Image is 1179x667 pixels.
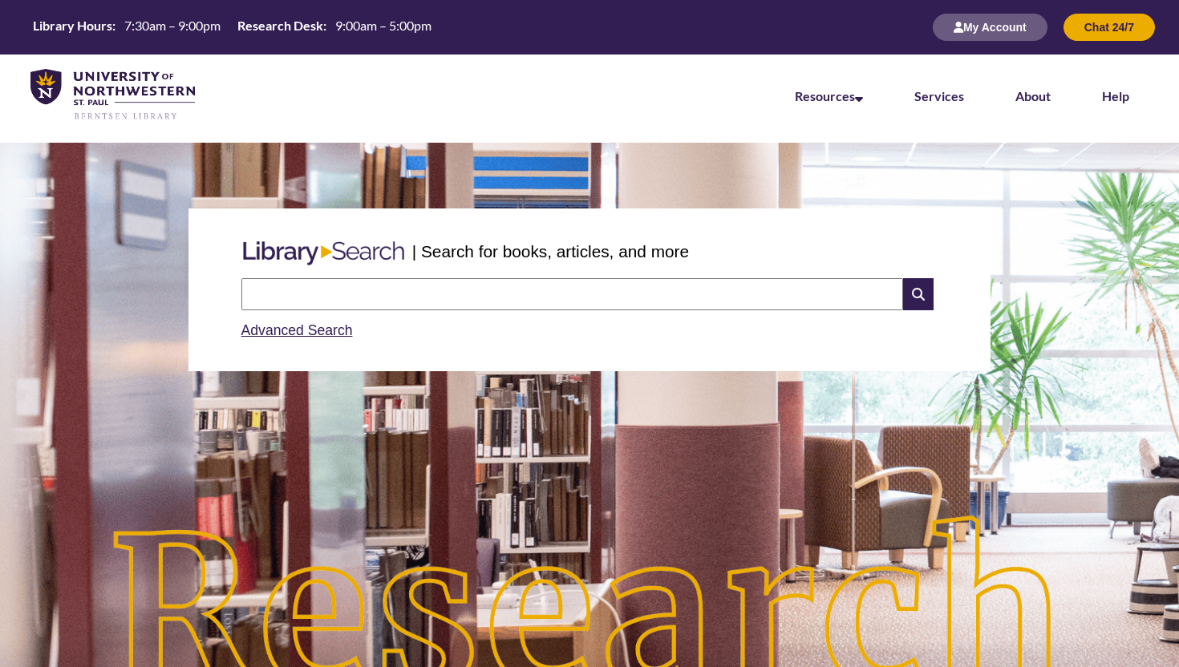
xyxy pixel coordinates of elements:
th: Research Desk: [231,17,329,34]
a: Hours Today [26,17,438,38]
th: Library Hours: [26,17,118,34]
i: Search [903,278,934,310]
button: Chat 24/7 [1064,14,1155,41]
img: UNWSP Library Logo [30,69,195,121]
a: Services [914,88,964,103]
span: 9:00am – 5:00pm [335,18,431,33]
a: Help [1102,88,1129,103]
span: 7:30am – 9:00pm [124,18,221,33]
a: About [1015,88,1051,103]
a: Advanced Search [241,322,353,338]
p: | Search for books, articles, and more [412,239,689,264]
a: Resources [795,88,863,103]
table: Hours Today [26,17,438,37]
button: My Account [933,14,1047,41]
img: Libary Search [235,235,412,272]
a: My Account [933,20,1047,34]
a: Chat 24/7 [1064,20,1155,34]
